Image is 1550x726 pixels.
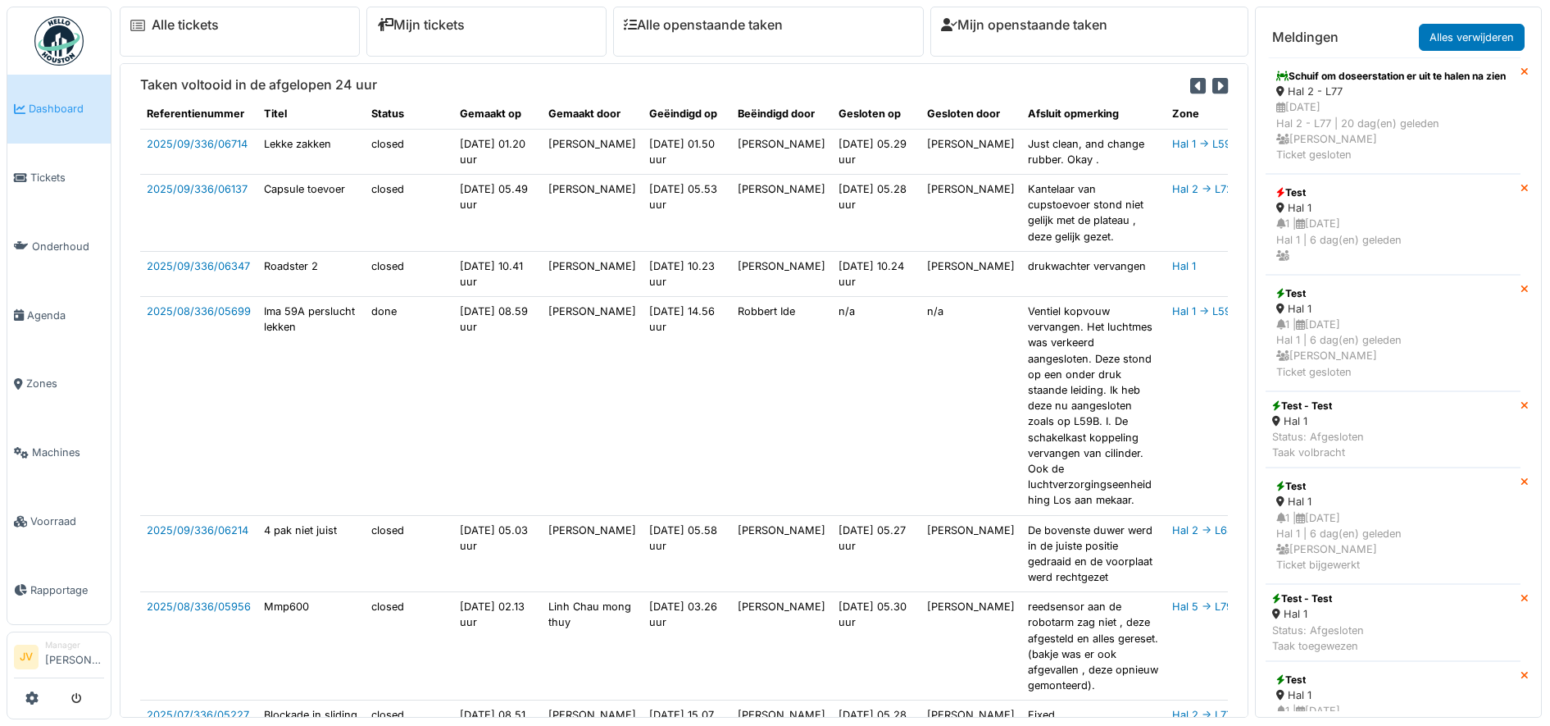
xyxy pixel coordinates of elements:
[152,17,219,33] a: Alle tickets
[1272,30,1339,45] h6: Meldingen
[147,183,248,195] a: 2025/09/336/06137
[453,592,542,701] td: [DATE] 02.13 uur
[1272,606,1364,622] div: Hal 1
[7,75,111,144] a: Dashboard
[257,515,365,592] td: 4 pak niet juist
[832,174,920,251] td: [DATE] 05.28 uur
[34,16,84,66] img: Badge_color-CXgf-gQk.svg
[1276,69,1510,84] div: Schuif om doseerstation er uit te halen na zien
[1276,673,1510,687] div: Test
[1276,510,1510,573] div: 1 | [DATE] Hal 1 | 6 dag(en) geleden [PERSON_NAME] Ticket bijgewerkt
[1021,251,1166,296] td: drukwachter vervangen
[32,445,104,460] span: Machines
[1266,468,1520,584] a: Test Hal 1 1 |[DATE]Hal 1 | 6 dag(en) geleden [PERSON_NAME]Ticket bijgewerkt
[365,174,453,251] td: closed
[832,297,920,515] td: n/a
[365,129,453,174] td: closed
[920,99,1021,129] th: Gesloten door
[1172,709,1232,721] a: Hal 2 -> L77
[45,639,104,651] div: Manager
[542,251,643,296] td: [PERSON_NAME]
[1276,185,1510,200] div: Test
[542,592,643,701] td: Linh Chau mong thuy
[731,129,832,174] td: [PERSON_NAME]
[1021,297,1166,515] td: Ventiel kopvouw vervangen. Het luchtmes was verkeerd aangesloten. Deze stond op een onder druk st...
[920,515,1021,592] td: [PERSON_NAME]
[1266,391,1520,468] a: Test - Test Hal 1 Status: AfgeslotenTaak volbracht
[377,17,465,33] a: Mijn tickets
[365,592,453,701] td: closed
[1272,623,1364,654] div: Status: Afgesloten Taak toegewezen
[832,515,920,592] td: [DATE] 05.27 uur
[643,592,731,701] td: [DATE] 03.26 uur
[1276,99,1510,162] div: [DATE] Hal 2 - L77 | 20 dag(en) geleden [PERSON_NAME] Ticket gesloten
[147,709,249,721] a: 2025/07/336/05227
[453,174,542,251] td: [DATE] 05.49 uur
[32,239,104,254] span: Onderhoud
[643,129,731,174] td: [DATE] 01.50 uur
[832,251,920,296] td: [DATE] 10.24 uur
[542,297,643,515] td: [PERSON_NAME]
[1266,57,1520,174] a: Schuif om doseerstation er uit te halen na zien Hal 2 - L77 [DATE]Hal 2 - L77 | 20 dag(en) gelede...
[453,129,542,174] td: [DATE] 01.20 uur
[453,251,542,296] td: [DATE] 10.41 uur
[920,251,1021,296] td: [PERSON_NAME]
[542,515,643,592] td: [PERSON_NAME]
[643,251,731,296] td: [DATE] 10.23 uur
[920,592,1021,701] td: [PERSON_NAME]
[1276,301,1510,317] div: Hal 1
[1272,413,1364,429] div: Hal 1
[1021,592,1166,701] td: reedsensor aan de robotarm zag niet , deze afgesteld en alles gereset. (bakje was er ook afgevall...
[1021,515,1166,592] td: De bovenste duwer werd in de juiste positie gedraaid en de voorplaat werd rechtgezet
[27,308,104,323] span: Agenda
[365,251,453,296] td: closed
[731,592,832,701] td: [PERSON_NAME]
[7,487,111,556] a: Voorraad
[643,174,731,251] td: [DATE] 05.53 uur
[257,592,365,701] td: Mmp600
[453,515,542,592] td: [DATE] 05.03 uur
[1166,99,1254,129] th: Zone
[832,592,920,701] td: [DATE] 05.30 uur
[29,101,104,116] span: Dashboard
[365,297,453,515] td: done
[257,251,365,296] td: Roadster 2
[7,555,111,624] a: Rapportage
[1276,286,1510,301] div: Test
[1266,584,1520,661] a: Test - Test Hal 1 Status: AfgeslotenTaak toegewezen
[7,418,111,487] a: Machines
[7,212,111,281] a: Onderhoud
[1276,216,1510,263] div: 1 | [DATE] Hal 1 | 6 dag(en) geleden
[1276,687,1510,703] div: Hal 1
[941,17,1107,33] a: Mijn openstaande taken
[453,297,542,515] td: [DATE] 08.59 uur
[45,639,104,674] li: [PERSON_NAME]
[30,170,104,185] span: Tickets
[1272,591,1364,606] div: Test - Test
[1172,138,1231,150] a: Hal 1 -> L59
[147,305,251,317] a: 2025/08/336/05699
[453,99,542,129] th: Gemaakt op
[14,645,39,669] li: JV
[1266,275,1520,391] a: Test Hal 1 1 |[DATE]Hal 1 | 6 dag(en) geleden [PERSON_NAME]Ticket gesloten
[643,297,731,515] td: [DATE] 14.56 uur
[257,99,365,129] th: Titel
[140,99,257,129] th: Referentienummer
[542,99,643,129] th: Gemaakt door
[1172,524,1234,537] a: Hal 2 -> L64
[30,582,104,598] span: Rapportage
[832,129,920,174] td: [DATE] 05.29 uur
[365,99,453,129] th: Status
[365,515,453,592] td: closed
[257,297,365,515] td: Ima 59A perslucht lekken
[731,99,832,129] th: Beëindigd door
[7,281,111,349] a: Agenda
[1276,84,1510,99] div: Hal 2 - L77
[1021,99,1166,129] th: Afsluit opmerking
[1266,174,1520,275] a: Test Hal 1 1 |[DATE]Hal 1 | 6 dag(en) geleden
[7,349,111,418] a: Zones
[920,129,1021,174] td: [PERSON_NAME]
[140,77,377,93] h6: Taken voltooid in de afgelopen 24 uur
[1272,429,1364,460] div: Status: Afgesloten Taak volbracht
[731,297,832,515] td: Robbert Ide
